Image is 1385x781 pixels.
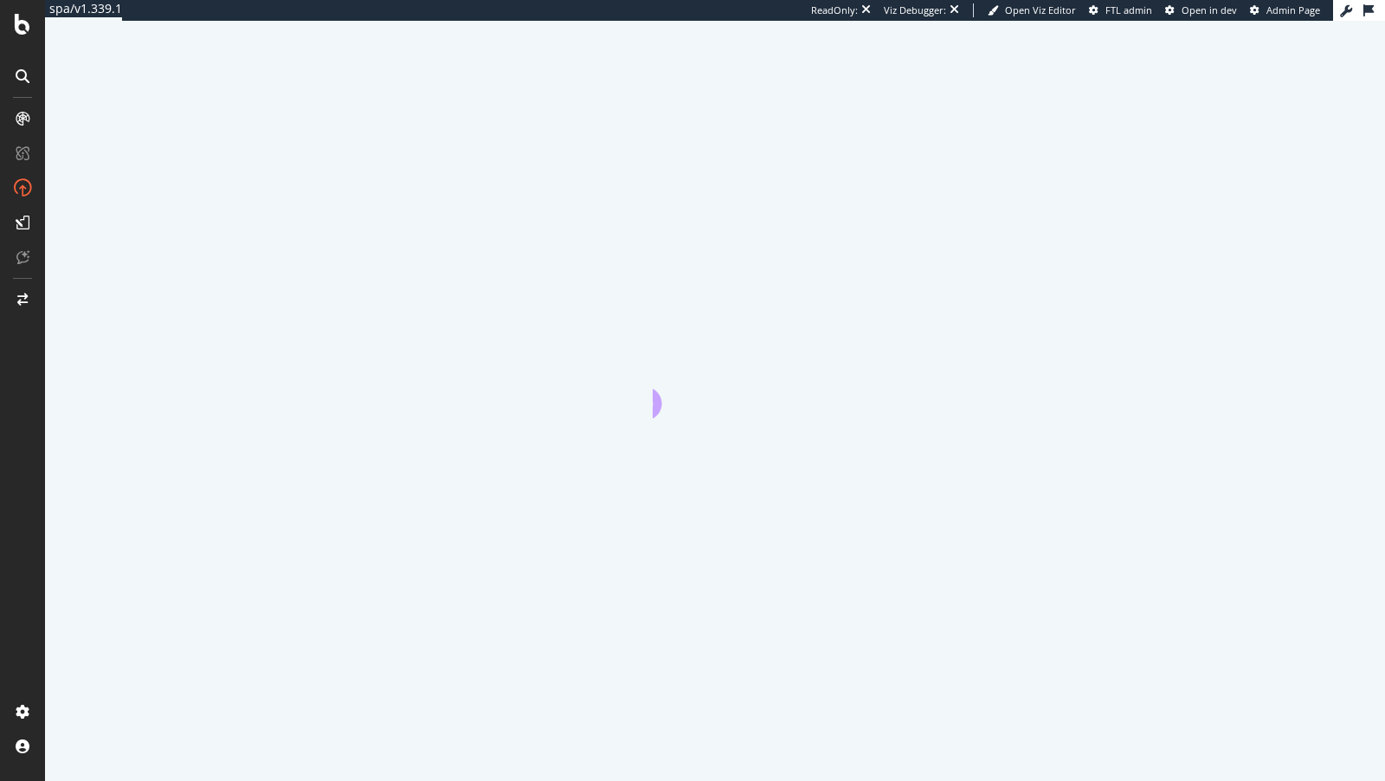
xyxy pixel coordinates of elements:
a: Open in dev [1165,3,1237,17]
a: Open Viz Editor [988,3,1076,17]
a: Admin Page [1250,3,1320,17]
a: FTL admin [1089,3,1152,17]
span: Admin Page [1266,3,1320,16]
span: Open Viz Editor [1005,3,1076,16]
div: animation [653,356,777,418]
span: Open in dev [1182,3,1237,16]
span: FTL admin [1105,3,1152,16]
div: Viz Debugger: [884,3,946,17]
div: ReadOnly: [811,3,858,17]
